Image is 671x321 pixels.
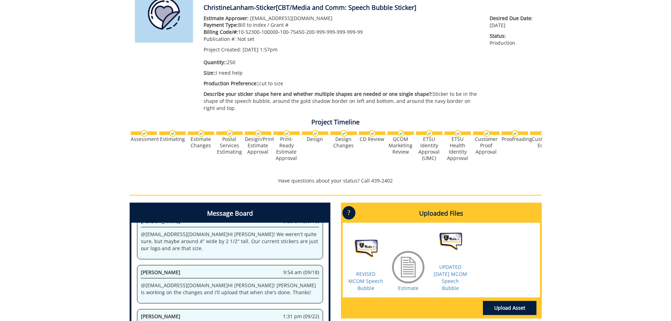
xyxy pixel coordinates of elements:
[204,80,479,87] p: cut to size
[540,130,547,137] img: checkmark
[204,91,433,97] span: Describe your sticker shape here and whether multiple shapes are needed or one single shape?:
[169,130,176,137] img: checkmark
[283,313,319,320] span: 1:31 pm (09/22)
[198,130,205,137] img: checkmark
[445,136,471,161] div: ETSU Health Identity Approval
[490,32,536,39] span: Status:
[426,130,433,137] img: checkmark
[483,301,536,315] a: Upload Asset
[204,15,249,21] span: Estimate Approver:
[490,15,536,22] span: Desired Due Date:
[243,46,278,53] span: [DATE] 1:57pm
[341,130,347,137] img: checkmark
[141,130,148,137] img: checkmark
[342,206,355,220] p: ?
[284,130,290,137] img: checkmark
[455,130,461,137] img: checkmark
[188,136,214,149] div: Estimate Changes
[245,136,271,155] div: Design/Print Estimate Approval
[312,130,319,137] img: checkmark
[204,36,236,42] span: Publication #:
[204,59,479,66] p: 250
[204,69,479,76] p: I need help
[130,119,542,126] h4: Project Timeline
[131,136,157,142] div: Assessment
[530,136,557,149] div: Customer Edits
[483,130,490,137] img: checkmark
[502,136,528,142] div: Proofreading
[159,136,186,142] div: Estimating
[141,269,180,276] span: [PERSON_NAME]
[130,177,542,184] p: Have questions about your status? Call 439-2402
[226,130,233,137] img: checkmark
[512,130,518,137] img: checkmark
[369,130,376,137] img: checkmark
[131,204,329,223] h4: Message Board
[204,80,259,87] span: Production Preference::
[204,59,227,66] span: Quantity::
[416,136,442,161] div: ETSU Identity Approval (UMC)
[204,21,238,28] span: Payment Type:
[141,313,180,320] span: [PERSON_NAME]
[204,4,536,11] h4: ChristineLanham-Sticker
[359,136,385,142] div: CD Review
[302,136,328,142] div: Design
[204,15,479,22] p: [EMAIL_ADDRESS][DOMAIN_NAME]
[348,271,383,291] a: REVISED MCOM Speech Bubble
[204,91,479,112] p: Sticker to be in the shape of the speech bubble, around the gold shadow border on left and bottom...
[398,130,404,137] img: checkmark
[434,264,467,291] a: UPDATED [DATE] MCOM Speech Bubble
[473,136,499,155] div: Customer Proof Approval
[255,130,262,137] img: checkmark
[216,136,243,155] div: Postal Services Estimating
[237,36,254,42] span: Not set
[330,136,357,149] div: Design Changes
[276,3,416,12] span: [CBT/Media and Comm: Speech Bubble Sticker]
[398,285,418,291] a: Estimate
[204,46,241,53] span: Project Created:
[141,231,319,252] p: @ [EMAIL_ADDRESS][DOMAIN_NAME] Hi [PERSON_NAME]! We weren't quite sure, but maybe around 4" wide ...
[343,204,540,223] h4: Uploaded Files
[204,69,216,76] span: Size::
[283,269,319,276] span: 9:54 am (09/18)
[141,282,319,296] p: @ [EMAIL_ADDRESS][DOMAIN_NAME] Hi [PERSON_NAME]! [PERSON_NAME] is working on the changes and I'll...
[490,15,536,29] p: [DATE]
[204,29,479,36] p: 10-52300-100000-100-75450-200-999-999-999-999-99
[273,136,300,161] div: Print-Ready Estimate Approval
[204,21,479,29] p: Bill to Index / Grant #
[204,29,238,35] span: Billing Code/#:
[490,32,536,47] p: Production
[387,136,414,155] div: QCOM Marketing Review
